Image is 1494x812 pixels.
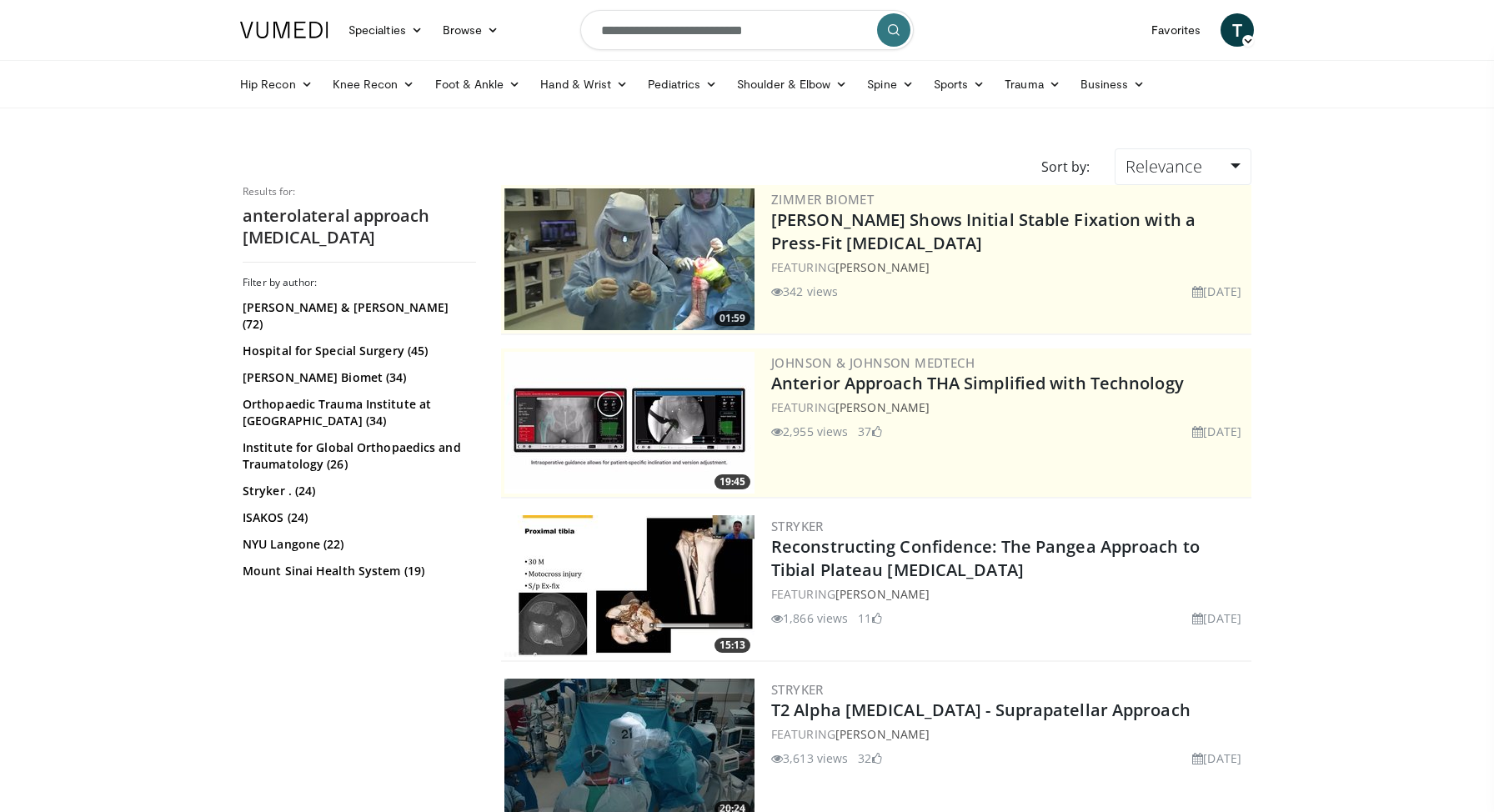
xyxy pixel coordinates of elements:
a: Trauma [995,68,1070,101]
li: 2,955 views [771,423,848,440]
a: T [1221,13,1254,47]
li: [DATE] [1192,749,1241,767]
a: Stryker . (24) [243,483,472,499]
li: 3,613 views [771,749,848,767]
a: Institute for Global Orthopaedics and Traumatology (26) [243,439,472,473]
a: 19:45 [504,352,755,494]
a: [PERSON_NAME] [835,726,930,742]
a: Business [1070,68,1156,101]
a: [PERSON_NAME] Biomet (34) [243,369,472,386]
a: Stryker [771,681,824,698]
a: Hospital for Special Surgery (45) [243,343,472,359]
a: Stryker [771,518,824,534]
a: [PERSON_NAME] Shows Initial Stable Fixation with a Press-Fit [MEDICAL_DATA] [771,208,1196,254]
input: Search topics, interventions [580,10,914,50]
span: 01:59 [714,311,750,326]
li: 1,866 views [771,609,848,627]
a: [PERSON_NAME] [835,586,930,602]
span: Relevance [1126,155,1202,178]
a: Specialties [338,13,433,47]
a: Sports [924,68,995,101]
a: T2 Alpha [MEDICAL_DATA] - Suprapatellar Approach [771,699,1191,721]
a: [PERSON_NAME] [835,259,930,275]
a: Orthopaedic Trauma Institute at [GEOGRAPHIC_DATA] (34) [243,396,472,429]
a: [PERSON_NAME] [835,399,930,415]
a: Pediatrics [638,68,727,101]
a: Hip Recon [230,68,323,101]
div: FEATURING [771,258,1248,276]
li: 32 [858,749,881,767]
li: [DATE] [1192,423,1241,440]
a: Browse [433,13,509,47]
li: [DATE] [1192,609,1241,627]
a: NYU Langone (22) [243,536,472,553]
a: Spine [857,68,923,101]
a: Reconstructing Confidence: The Pangea Approach to Tibial Plateau [MEDICAL_DATA] [771,535,1200,581]
div: FEATURING [771,585,1248,603]
p: Results for: [243,185,476,198]
a: Anterior Approach THA Simplified with Technology [771,372,1184,394]
div: Sort by: [1029,148,1102,185]
img: 8470a241-c86e-4ed9-872b-34b130b63566.300x170_q85_crop-smart_upscale.jpg [504,515,755,657]
img: VuMedi Logo [240,22,328,38]
h3: Filter by author: [243,276,476,289]
a: Hand & Wrist [530,68,638,101]
a: Foot & Ankle [425,68,531,101]
a: 15:13 [504,515,755,657]
a: ISAKOS (24) [243,509,472,526]
a: 01:59 [504,188,755,330]
h2: anterolateral approach [MEDICAL_DATA] [243,205,476,248]
li: [DATE] [1192,283,1241,300]
a: Relevance [1115,148,1251,185]
a: Knee Recon [323,68,425,101]
div: FEATURING [771,725,1248,743]
a: Shoulder & Elbow [727,68,857,101]
a: [PERSON_NAME] & [PERSON_NAME] (72) [243,299,472,333]
div: FEATURING [771,398,1248,416]
span: 19:45 [714,474,750,489]
li: 37 [858,423,881,440]
li: 11 [858,609,881,627]
span: 15:13 [714,638,750,653]
img: 6bc46ad6-b634-4876-a934-24d4e08d5fac.300x170_q85_crop-smart_upscale.jpg [504,188,755,330]
li: 342 views [771,283,838,300]
a: Favorites [1141,13,1211,47]
img: 06bb1c17-1231-4454-8f12-6191b0b3b81a.300x170_q85_crop-smart_upscale.jpg [504,352,755,494]
a: Zimmer Biomet [771,191,874,208]
a: Johnson & Johnson MedTech [771,354,975,371]
a: Mount Sinai Health System (19) [243,563,472,579]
